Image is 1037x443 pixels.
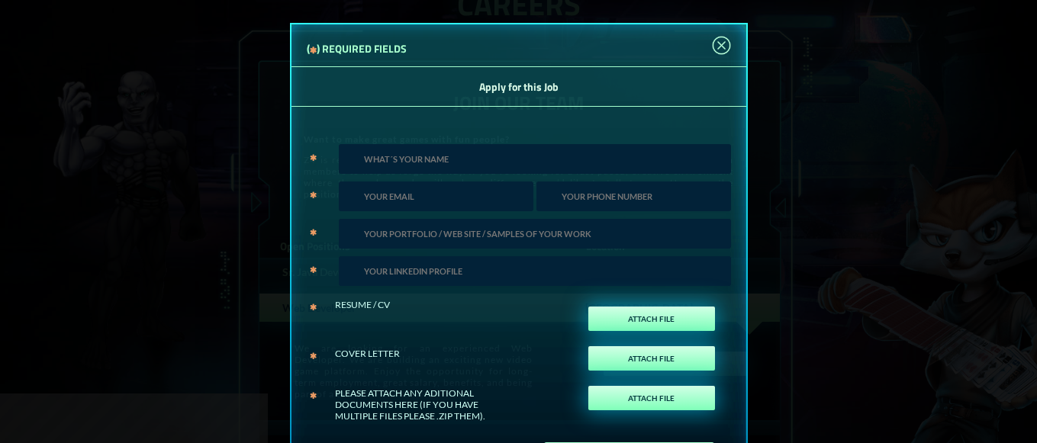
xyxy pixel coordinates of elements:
p: RESUME / CV [335,299,572,310]
input: YOUR EMAIL [339,181,533,211]
label: ATTACH FILE [588,346,715,371]
input: YOUR PORTFOLIO / WEB SITE / SAMPLES OF YOUR WORK [339,219,731,249]
input: WHAT´S YOUR NAME [339,144,731,174]
input: YOUR PHONE NUMBER [536,181,731,211]
label: ATTACH FILE [588,386,715,410]
input: YOUR LINKEDIN PROFILE [339,256,731,286]
label: ATTACH FILE [588,307,715,331]
h3: Apply for this Job [322,79,716,95]
img: fox [712,36,731,55]
p: PLEASE ATTACH ANY ADITIONAL DOCUMENTS HERE (IF YOU HAVE MULTIPLE FILES PLEASE .ZIP THEM). [335,387,572,422]
label: ( ) REQUIRED FIELDS [307,40,407,56]
p: COVER LETTER [335,348,572,359]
